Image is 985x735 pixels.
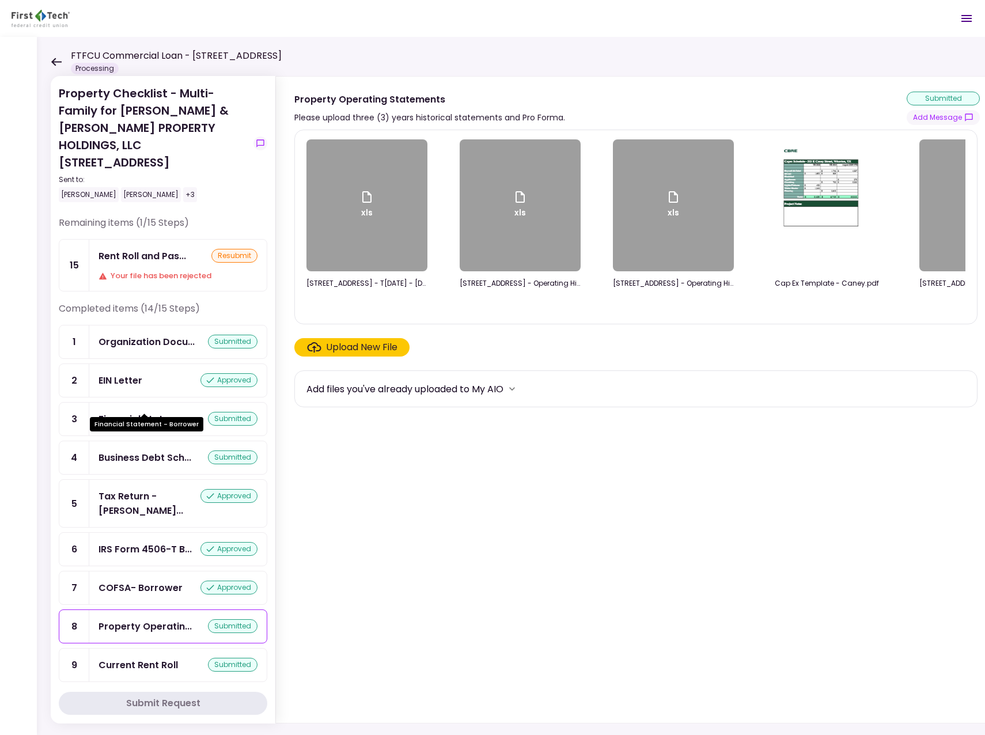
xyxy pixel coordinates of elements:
div: xls [513,190,527,221]
div: 513 E Caney St - Operating History YE 2023.xlsx [460,278,581,289]
div: 15 [59,240,89,291]
a: 4Business Debt Schedulesubmitted [59,441,267,475]
div: submitted [208,450,257,464]
h1: FTFCU Commercial Loan - [STREET_ADDRESS] [71,49,282,63]
div: Remaining items (1/15 Steps) [59,216,267,239]
div: EIN Letter [99,373,142,388]
div: Property Checklist - Multi-Family for [PERSON_NAME] & [PERSON_NAME] PROPERTY HOLDINGS, LLC [STREE... [59,85,249,202]
div: resubmit [211,249,257,263]
div: 7 [59,571,89,604]
div: submitted [208,619,257,633]
div: 3 [59,403,89,435]
a: 6IRS Form 4506-T Borrowerapproved [59,532,267,566]
div: 2 [59,364,89,397]
div: Add files you've already uploaded to My AIO [306,382,503,396]
div: 5 [59,480,89,527]
div: Rent Roll and Past Due Affidavit [99,249,186,263]
div: 8 [59,610,89,643]
div: xls [666,190,680,221]
div: 9 [59,649,89,681]
button: show-messages [907,110,980,125]
a: 9Current Rent Rollsubmitted [59,648,267,682]
div: approved [200,581,257,594]
div: xls [360,190,374,221]
span: Click here to upload the required document [294,338,410,357]
div: Upload New File [326,340,397,354]
a: 7COFSA- Borrowerapproved [59,571,267,605]
div: [PERSON_NAME] [59,187,119,202]
div: 4 [59,441,89,474]
div: submitted [208,335,257,348]
div: 6 [59,533,89,566]
button: more [503,380,521,397]
div: Financial Statement - Borrower [90,417,203,431]
a: 3Financial Statement - Borrowersubmitted [59,402,267,436]
img: Partner icon [12,10,70,27]
div: Business Debt Schedule [99,450,191,465]
div: Completed items (14/15 Steps) [59,302,267,325]
div: Current Rent Roll [99,658,178,672]
div: Property Operating Statements [99,619,192,634]
div: Submit Request [126,696,200,710]
div: Cap Ex Template - Caney.pdf [766,278,887,289]
div: submitted [208,658,257,672]
a: 5Tax Return - Borrowerapproved [59,479,267,528]
div: 1 [59,325,89,358]
div: submitted [208,412,257,426]
div: approved [200,373,257,387]
div: [PERSON_NAME] [121,187,181,202]
div: +3 [183,187,197,202]
div: Processing [71,63,119,74]
div: 513 E Caney St - T12 - Sept 2024 - Aug 2025.xlsx [306,278,427,289]
div: IRS Form 4506-T Borrower [99,542,192,556]
div: Your file has been rejected [99,270,257,282]
div: Please upload three (3) years historical statements and Pro Forma. [294,111,565,124]
div: COFSA- Borrower [99,581,183,595]
button: Submit Request [59,692,267,715]
a: 1Organization Documents for Borrowing Entitysubmitted [59,325,267,359]
div: submitted [907,92,980,105]
div: approved [200,489,257,503]
div: Property Operating Statements [294,92,565,107]
div: Sent to: [59,175,249,185]
div: 513 E Caney St - Operating History YE 2024.xlsx [613,278,734,289]
div: approved [200,542,257,556]
button: Open menu [953,5,980,32]
div: Tax Return - Borrower [99,489,200,518]
a: 8Property Operating Statementssubmitted [59,609,267,643]
a: 15Rent Roll and Past Due AffidavitresubmitYour file has been rejected [59,239,267,291]
a: 2EIN Letterapproved [59,363,267,397]
button: show-messages [253,137,267,150]
div: Organization Documents for Borrowing Entity [99,335,195,349]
